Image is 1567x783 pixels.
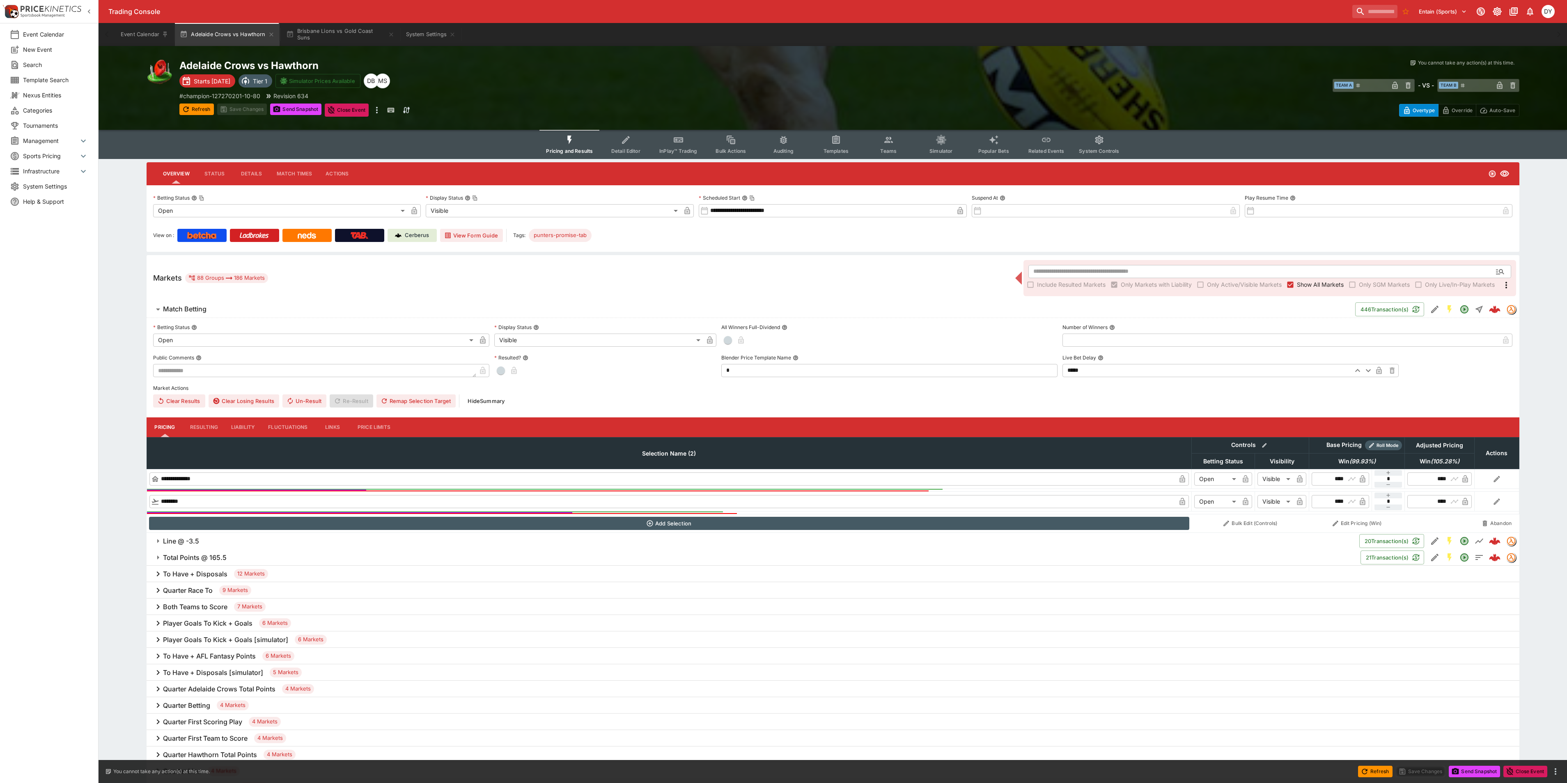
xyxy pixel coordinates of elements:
[1489,552,1500,563] img: logo-cerberus--red.svg
[147,417,184,437] button: Pricing
[1297,280,1344,289] span: Show All Markets
[234,570,268,578] span: 12 Markets
[184,417,225,437] button: Resulting
[1452,106,1473,115] p: Override
[793,355,798,361] button: Blender Price Template Name
[1349,456,1376,466] em: ( 99.93 %)
[1442,534,1457,548] button: SGM Enabled
[1476,104,1519,117] button: Auto-Save
[1503,766,1547,777] button: Close Event
[372,104,382,117] button: more
[1121,280,1192,289] span: Only Markets with Liability
[388,229,437,242] a: Cerberus
[153,194,190,201] p: Betting Status
[1487,533,1503,549] a: 52855a3a-9f18-4ed9-ba46-69a255fbe5cc
[282,685,314,693] span: 4 Markets
[1418,59,1514,67] p: You cannot take any action(s) at this time.
[156,164,196,184] button: Overview
[153,229,174,242] label: View on :
[270,104,321,115] button: Send Snapshot
[1261,456,1303,466] span: Visibility
[1290,195,1296,201] button: Play Resume Time
[163,701,210,710] h6: Quarter Betting
[23,152,78,160] span: Sports Pricing
[1500,169,1510,179] svg: Visible
[633,449,705,458] span: Selection Name (2)
[253,77,267,85] p: Tier 1
[1457,534,1472,548] button: Open
[426,204,681,217] div: Visible
[1477,517,1517,530] button: Abandon
[1427,550,1442,565] button: Edit Detail
[472,195,478,201] button: Copy To Clipboard
[465,195,470,201] button: Display StatusCopy To Clipboard
[217,701,249,709] span: 4 Markets
[1442,550,1457,565] button: SGM Enabled
[426,194,463,201] p: Display Status
[175,23,279,46] button: Adelaide Crows vs Hawthorn
[376,394,456,408] button: Remap Selection Target
[1355,302,1424,316] button: 446Transaction(s)
[782,325,787,330] button: All Winners Full-Dividend
[282,394,326,408] span: Un-Result
[1489,106,1515,115] p: Auto-Save
[163,537,199,546] h6: Line @ -3.5
[1489,535,1500,547] img: logo-cerberus--red.svg
[1523,4,1537,19] button: Notifications
[1194,495,1239,508] div: Open
[191,325,197,330] button: Betting Status
[23,167,78,175] span: Infrastructure
[1472,534,1487,548] button: Line
[153,334,476,347] div: Open
[234,603,266,611] span: 7 Markets
[929,148,952,154] span: Simulator
[880,148,897,154] span: Teams
[187,232,217,239] img: Betcha
[262,652,294,660] span: 6 Markets
[375,74,390,88] div: Matthew Scott
[405,231,429,240] p: Cerberus
[163,668,263,677] h6: To Have + Disposals [simulator]
[225,417,262,437] button: Liability
[1473,4,1488,19] button: Connected to PK
[1493,264,1507,279] button: Open
[23,60,88,69] span: Search
[1442,302,1457,317] button: SGM Enabled
[199,195,204,201] button: Copy To Clipboard
[259,619,291,627] span: 6 Markets
[163,685,275,693] h6: Quarter Adelaide Crows Total Points
[1399,5,1412,18] button: No Bookmarks
[1192,437,1309,453] th: Controls
[1539,2,1557,21] button: dylan.brown
[113,768,210,775] p: You cannot take any action(s) at this time.
[1425,280,1495,289] span: Only Live/In-Play Markets
[1551,767,1560,776] button: more
[1405,437,1475,453] th: Adjusted Pricing
[179,92,260,100] p: Copy To Clipboard
[1431,456,1459,466] em: ( 105.28 %)
[191,195,197,201] button: Betting StatusCopy To Clipboard
[972,194,998,201] p: Suspend At
[1359,534,1424,548] button: 20Transaction(s)
[239,232,269,239] img: Ladbrokes
[1489,535,1500,547] div: 52855a3a-9f18-4ed9-ba46-69a255fbe5cc
[1438,104,1476,117] button: Override
[494,334,704,347] div: Visible
[163,734,248,743] h6: Quarter First Team to Score
[295,636,327,644] span: 6 Markets
[1449,766,1500,777] button: Send Snapshot
[523,355,528,361] button: Resulted?
[108,7,1349,16] div: Trading Console
[611,148,640,154] span: Detail Editor
[1037,280,1106,289] span: Include Resulted Markets
[721,324,780,331] p: All Winners Full-Dividend
[163,603,227,611] h6: Both Teams to Score
[21,6,81,12] img: PriceKinetics
[1358,766,1393,777] button: Refresh
[153,394,205,408] button: Clear Results
[1361,550,1424,564] button: 21Transaction(s)
[529,229,592,242] div: Betting Target: cerberus
[1245,194,1288,201] p: Play Resume Time
[1506,304,1516,314] div: tradingmodel
[364,74,379,88] div: Dylan Brown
